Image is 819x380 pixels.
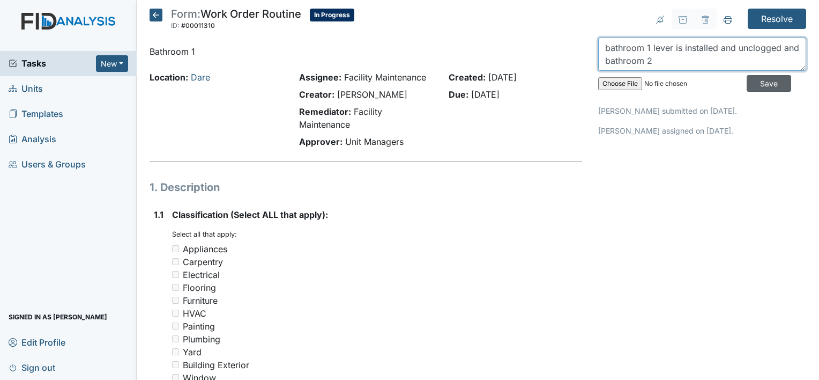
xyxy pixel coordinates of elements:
[598,125,806,136] p: [PERSON_NAME] assigned on [DATE].
[183,243,227,255] div: Appliances
[171,8,200,20] span: Form:
[172,284,179,291] input: Flooring
[172,209,328,220] span: Classification (Select ALL that apply):
[172,230,237,238] small: Select all that apply:
[183,346,202,359] div: Yard
[172,348,179,355] input: Yard
[172,271,179,278] input: Electrical
[181,21,215,30] span: #00011310
[150,45,582,58] p: Bathroom 1
[172,361,179,368] input: Building Exterior
[172,335,179,342] input: Plumbing
[299,106,351,117] strong: Remediator:
[9,57,96,70] a: Tasks
[154,208,163,221] label: 1.1
[345,136,404,147] span: Unit Managers
[747,75,791,92] input: Save
[183,255,223,268] div: Carpentry
[96,55,128,72] button: New
[183,359,249,371] div: Building Exterior
[9,106,63,122] span: Templates
[471,89,500,100] span: [DATE]
[488,72,517,83] span: [DATE]
[449,89,468,100] strong: Due:
[9,81,43,97] span: Units
[9,359,55,376] span: Sign out
[183,268,220,281] div: Electrical
[183,294,218,307] div: Furniture
[191,72,210,83] a: Dare
[172,245,179,252] input: Appliances
[598,105,806,116] p: [PERSON_NAME] submitted on [DATE].
[299,89,334,100] strong: Creator:
[9,309,107,325] span: Signed in as [PERSON_NAME]
[9,156,86,173] span: Users & Groups
[183,333,220,346] div: Plumbing
[171,9,301,32] div: Work Order Routine
[337,89,407,100] span: [PERSON_NAME]
[748,9,806,29] input: Resolve
[9,131,56,148] span: Analysis
[183,281,216,294] div: Flooring
[299,72,341,83] strong: Assignee:
[150,72,188,83] strong: Location:
[171,21,180,30] span: ID:
[150,179,582,195] h1: 1. Description
[299,136,343,147] strong: Approver:
[172,297,179,304] input: Furniture
[449,72,486,83] strong: Created:
[172,323,179,330] input: Painting
[183,307,206,320] div: HVAC
[172,258,179,265] input: Carpentry
[9,334,65,350] span: Edit Profile
[183,320,215,333] div: Painting
[310,9,354,21] span: In Progress
[344,72,426,83] span: Facility Maintenance
[172,310,179,317] input: HVAC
